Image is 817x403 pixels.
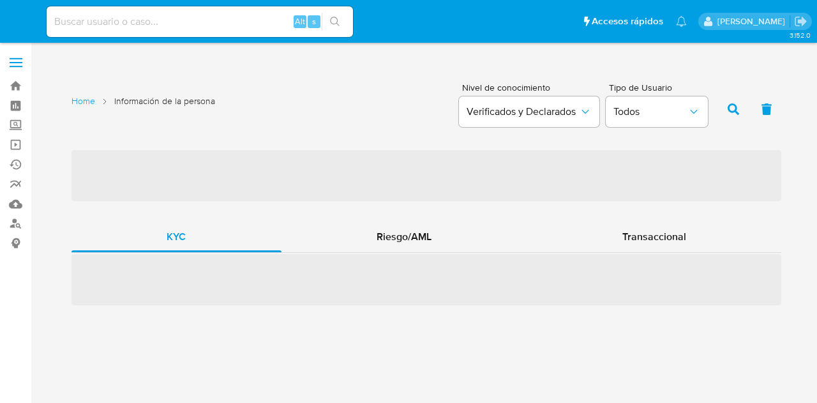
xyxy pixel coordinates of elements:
[459,96,599,127] button: Verificados y Declarados
[312,15,316,27] span: s
[71,150,781,201] span: ‌
[71,254,781,305] span: ‌
[167,229,186,244] span: KYC
[71,95,95,107] a: Home
[71,90,215,126] nav: List of pages
[377,229,431,244] span: Riesgo/AML
[676,16,687,27] a: Notificaciones
[622,229,686,244] span: Transaccional
[717,15,790,27] p: andres.vilosio@mercadolibre.com
[794,15,807,28] a: Salir
[609,83,711,92] span: Tipo de Usuario
[114,95,215,107] span: Información de la persona
[295,15,305,27] span: Alt
[47,13,353,30] input: Buscar usuario o caso...
[322,13,348,31] button: search-icon
[592,15,663,28] span: Accesos rápidos
[606,96,708,127] button: Todos
[462,83,599,92] span: Nivel de conocimiento
[613,105,687,118] span: Todos
[467,105,579,118] span: Verificados y Declarados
